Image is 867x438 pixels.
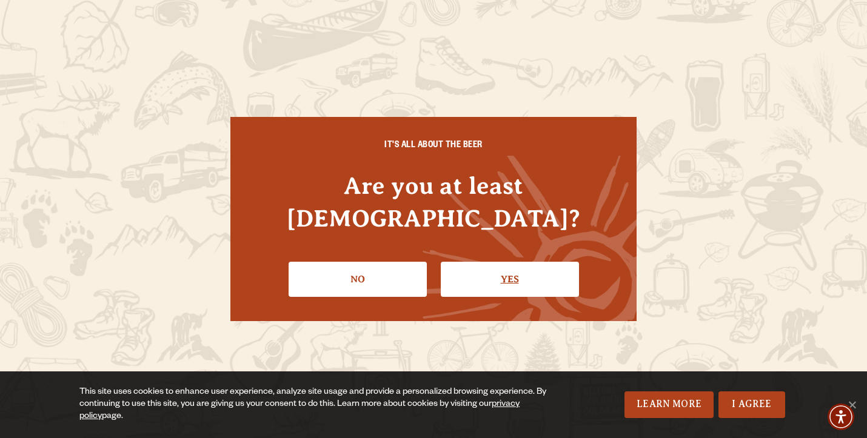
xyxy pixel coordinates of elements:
div: This site uses cookies to enhance user experience, analyze site usage and provide a personalized ... [79,387,563,423]
a: Confirm I'm 21 or older [441,262,579,297]
a: No [289,262,427,297]
div: Accessibility Menu [828,403,854,430]
a: I Agree [718,391,785,418]
h4: Are you at least [DEMOGRAPHIC_DATA]? [255,170,612,234]
a: Learn More [624,391,714,418]
h6: IT'S ALL ABOUT THE BEER [255,141,612,152]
